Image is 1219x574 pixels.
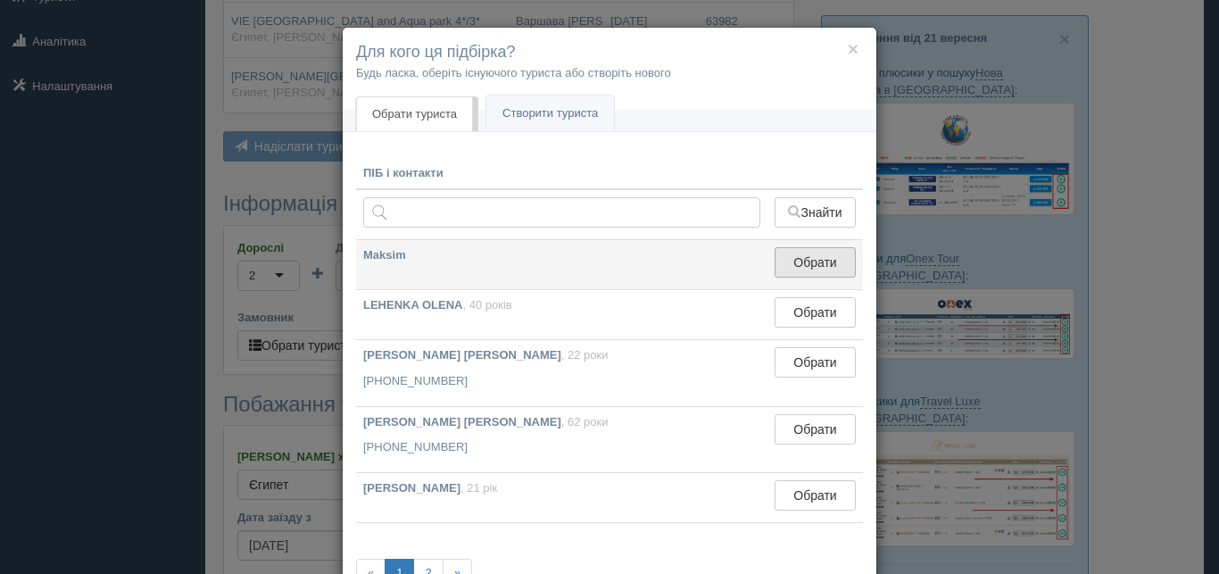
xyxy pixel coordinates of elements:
b: LEHENKA OLENA [363,298,462,312]
b: [PERSON_NAME] [PERSON_NAME] [363,348,561,362]
input: Пошук за ПІБ, паспортом або контактами [363,197,760,228]
p: [PHONE_NUMBER] [363,439,760,456]
a: Обрати туриста [356,96,473,132]
b: [PERSON_NAME] [363,481,460,495]
span: , 21 рік [460,481,497,495]
p: [PHONE_NUMBER] [363,373,760,390]
p: Будь ласка, оберіть існуючого туриста або створіть нового [356,64,863,81]
button: Обрати [775,297,856,328]
button: Обрати [775,247,856,278]
th: ПІБ і контакти [356,158,767,190]
button: Обрати [775,414,856,445]
b: [PERSON_NAME] [PERSON_NAME] [363,415,561,428]
span: , 62 роки [561,415,609,428]
span: , 22 роки [561,348,609,362]
button: Обрати [775,347,856,378]
h4: Для кого ця підбірка? [356,41,863,64]
button: Знайти [775,197,856,228]
button: × [848,39,858,58]
span: , 40 років [462,298,511,312]
a: Створити туриста [486,96,614,132]
b: Maksim [363,248,406,262]
button: Обрати [775,480,856,511]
